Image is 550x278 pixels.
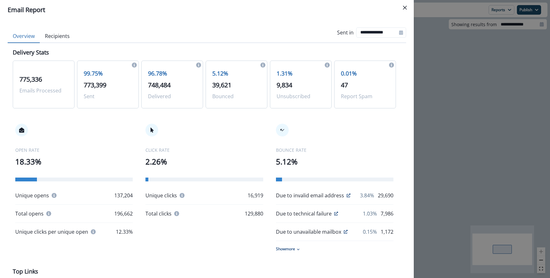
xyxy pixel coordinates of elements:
[145,156,263,167] p: 2.26%
[15,228,88,236] p: Unique clicks per unique open
[277,81,292,89] span: 9,834
[8,5,406,15] div: Email Report
[212,81,231,89] span: 39,621
[19,87,68,94] p: Emails Processed
[19,75,42,84] span: 775,336
[114,210,133,217] p: 196,662
[148,92,196,100] p: Delivered
[84,81,106,89] span: 773,399
[248,192,263,199] p: 16,919
[276,228,341,236] p: Due to unavailable mailbox
[363,210,377,217] p: 1.03%
[341,81,348,89] span: 47
[84,69,132,78] p: 99.75%
[145,147,263,153] p: CLICK RATE
[381,210,393,217] p: 7,986
[212,69,261,78] p: 5.12%
[212,92,261,100] p: Bounced
[276,156,393,167] p: 5.12%
[84,92,132,100] p: Sent
[116,228,133,236] p: 12.33%
[276,246,295,252] p: Show more
[245,210,263,217] p: 129,880
[15,147,133,153] p: OPEN RATE
[277,92,325,100] p: Unsubscribed
[145,210,172,217] p: Total clicks
[363,228,377,236] p: 0.15%
[276,210,332,217] p: Due to technical failure
[145,192,177,199] p: Unique clicks
[400,3,410,13] button: Close
[378,192,393,199] p: 29,690
[276,192,344,199] p: Due to invalid email address
[337,29,354,36] p: Sent in
[341,92,389,100] p: Report Spam
[341,69,389,78] p: 0.01%
[15,210,44,217] p: Total opens
[40,30,75,43] button: Recipients
[15,156,133,167] p: 18.33%
[360,192,374,199] p: 3.84%
[114,192,133,199] p: 137,204
[15,192,49,199] p: Unique opens
[13,267,38,276] p: Top Links
[381,228,393,236] p: 1,172
[8,30,40,43] button: Overview
[276,147,393,153] p: BOUNCE RATE
[277,69,325,78] p: 1.31%
[148,69,196,78] p: 96.78%
[148,81,171,89] span: 748,484
[13,48,49,57] p: Delivery Stats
